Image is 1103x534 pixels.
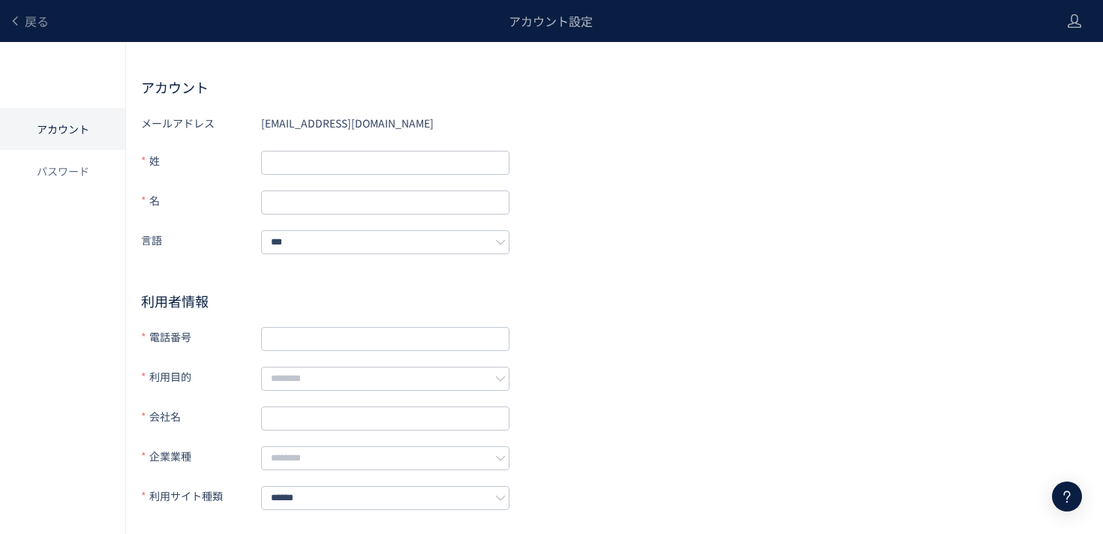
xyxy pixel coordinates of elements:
[141,228,261,254] label: 言語
[141,148,261,175] label: 姓
[261,111,509,135] div: [EMAIL_ADDRESS][DOMAIN_NAME]
[141,78,1088,96] h2: アカウント
[141,484,261,510] label: 利用サイト種類
[141,188,261,214] label: 名
[141,364,261,391] label: 利用目的
[141,292,509,310] h2: 利用者情報
[141,111,261,135] label: メールアドレス
[25,12,49,30] span: 戻る
[141,404,261,430] label: 会社名
[141,444,261,470] label: 企業業種
[141,325,261,351] label: 電話番号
